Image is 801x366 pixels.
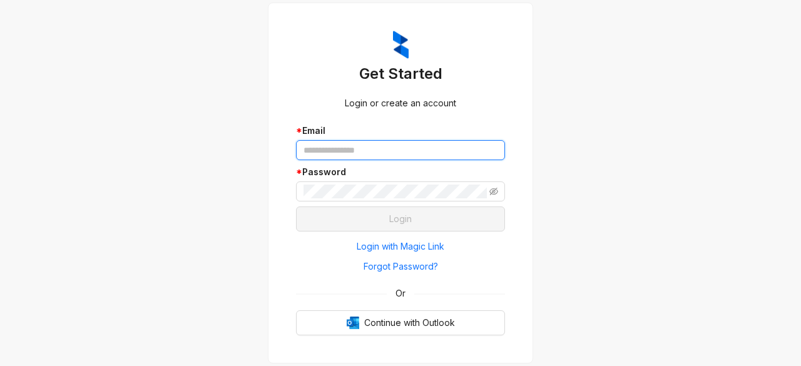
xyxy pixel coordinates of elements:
div: Login or create an account [296,96,505,110]
h3: Get Started [296,64,505,84]
button: Login [296,206,505,231]
span: eye-invisible [489,187,498,196]
span: Continue with Outlook [364,316,455,330]
span: Forgot Password? [364,260,438,273]
img: ZumaIcon [393,31,409,59]
span: Or [387,287,414,300]
span: Login with Magic Link [357,240,444,253]
div: Password [296,165,505,179]
button: OutlookContinue with Outlook [296,310,505,335]
button: Forgot Password? [296,257,505,277]
img: Outlook [347,317,359,329]
button: Login with Magic Link [296,236,505,257]
div: Email [296,124,505,138]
